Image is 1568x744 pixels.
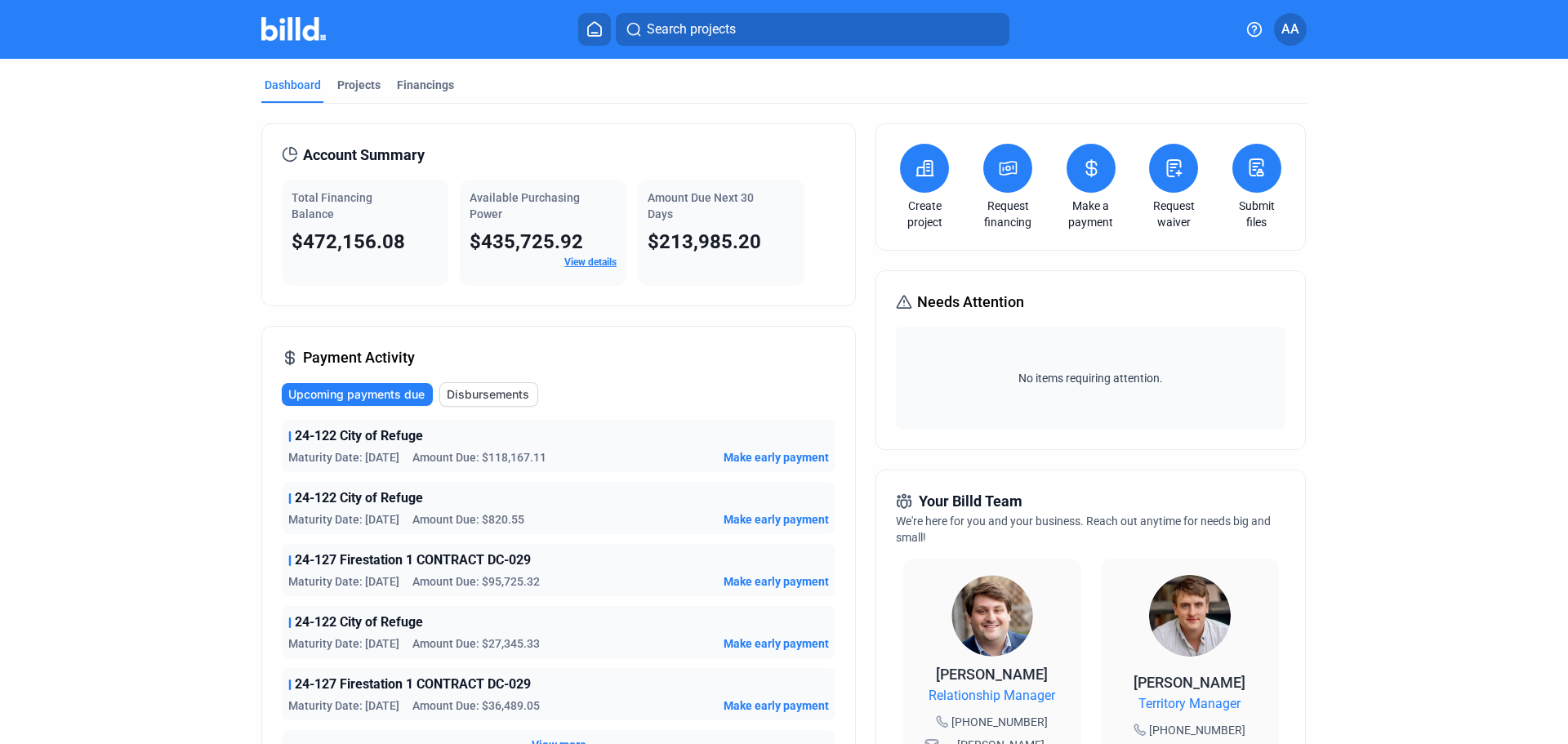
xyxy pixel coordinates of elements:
[902,370,1278,386] span: No items requiring attention.
[951,714,1048,730] span: [PHONE_NUMBER]
[288,697,399,714] span: Maturity Date: [DATE]
[724,449,829,466] button: Make early payment
[303,144,425,167] span: Account Summary
[288,635,399,652] span: Maturity Date: [DATE]
[288,449,399,466] span: Maturity Date: [DATE]
[282,383,433,406] button: Upcoming payments due
[724,635,829,652] button: Make early payment
[303,346,415,369] span: Payment Activity
[564,256,617,268] a: View details
[265,77,321,93] div: Dashboard
[616,13,1009,46] button: Search projects
[979,198,1036,230] a: Request financing
[1228,198,1285,230] a: Submit files
[470,191,580,221] span: Available Purchasing Power
[288,573,399,590] span: Maturity Date: [DATE]
[951,575,1033,657] img: Relationship Manager
[295,488,423,508] span: 24-122 City of Refuge
[1149,575,1231,657] img: Territory Manager
[1274,13,1307,46] button: AA
[724,573,829,590] button: Make early payment
[295,550,531,570] span: 24-127 Firestation 1 CONTRACT DC-029
[439,382,538,407] button: Disbursements
[295,613,423,632] span: 24-122 City of Refuge
[412,573,540,590] span: Amount Due: $95,725.32
[1149,722,1245,738] span: [PHONE_NUMBER]
[412,449,546,466] span: Amount Due: $118,167.11
[261,17,326,41] img: Billd Company Logo
[647,20,736,39] span: Search projects
[292,191,372,221] span: Total Financing Balance
[896,198,953,230] a: Create project
[1062,198,1120,230] a: Make a payment
[447,386,529,403] span: Disbursements
[648,191,754,221] span: Amount Due Next 30 Days
[1145,198,1202,230] a: Request waiver
[412,697,540,714] span: Amount Due: $36,489.05
[295,426,423,446] span: 24-122 City of Refuge
[288,511,399,528] span: Maturity Date: [DATE]
[337,77,381,93] div: Projects
[288,386,425,403] span: Upcoming payments due
[292,230,405,253] span: $472,156.08
[896,515,1271,544] span: We're here for you and your business. Reach out anytime for needs big and small!
[648,230,761,253] span: $213,985.20
[919,490,1022,513] span: Your Billd Team
[397,77,454,93] div: Financings
[1138,694,1241,714] span: Territory Manager
[917,291,1024,314] span: Needs Attention
[412,511,524,528] span: Amount Due: $820.55
[929,686,1055,706] span: Relationship Manager
[1134,674,1245,691] span: [PERSON_NAME]
[412,635,540,652] span: Amount Due: $27,345.33
[1281,20,1299,39] span: AA
[724,511,829,528] button: Make early payment
[724,697,829,714] button: Make early payment
[295,675,531,694] span: 24-127 Firestation 1 CONTRACT DC-029
[470,230,583,253] span: $435,725.92
[936,666,1048,683] span: [PERSON_NAME]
